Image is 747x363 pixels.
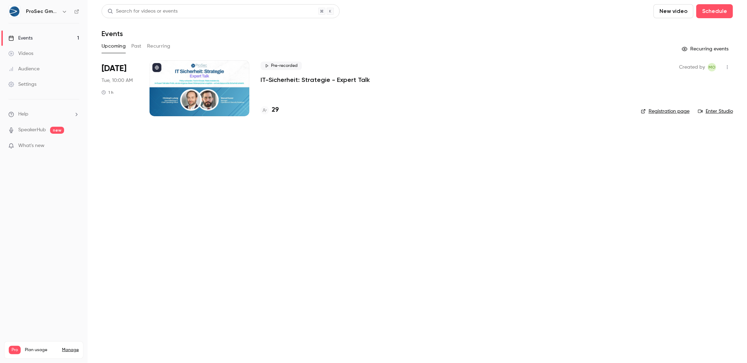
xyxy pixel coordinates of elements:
span: Plan usage [25,347,58,353]
button: Recurring [147,41,171,52]
span: Help [18,111,28,118]
button: Past [131,41,141,52]
button: Schedule [696,4,733,18]
div: Search for videos or events [108,8,178,15]
div: Audience [8,65,40,72]
button: Recurring events [679,43,733,55]
span: MD Operative [708,63,716,71]
li: help-dropdown-opener [8,111,79,118]
a: SpeakerHub [18,126,46,134]
div: Settings [8,81,36,88]
a: Enter Studio [698,108,733,115]
span: What's new [18,142,44,149]
div: Videos [8,50,33,57]
span: Pre-recorded [261,62,302,70]
span: Tue, 10:00 AM [102,77,133,84]
a: Manage [62,347,79,353]
span: new [50,127,64,134]
div: 1 h [102,90,113,95]
div: Events [8,35,33,42]
img: ProSec GmbH [9,6,20,17]
h4: 29 [272,105,279,115]
button: New video [653,4,693,18]
div: Sep 23 Tue, 10:00 AM (Europe/Berlin) [102,60,138,116]
span: [DATE] [102,63,126,74]
button: Upcoming [102,41,126,52]
span: MO [708,63,715,71]
span: Pro [9,346,21,354]
h1: Events [102,29,123,38]
a: Registration page [641,108,690,115]
a: 29 [261,105,279,115]
span: Created by [679,63,705,71]
h6: ProSec GmbH [26,8,59,15]
a: IT-Sicherheit: Strategie - Expert Talk [261,76,370,84]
